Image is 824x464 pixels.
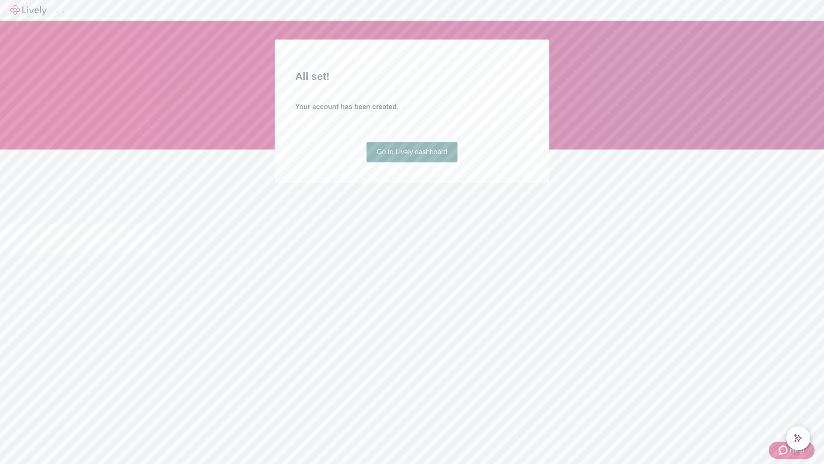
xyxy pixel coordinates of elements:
[10,5,46,15] img: Lively
[367,142,458,162] a: Go to Lively dashboard
[295,102,529,112] h4: Your account has been created.
[295,69,529,84] h2: All set!
[769,442,815,459] button: Zendesk support iconHelp
[789,445,804,455] span: Help
[57,11,64,13] button: Log out
[786,426,810,450] button: chat
[779,445,789,455] svg: Zendesk support icon
[794,434,803,443] svg: Lively AI Assistant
